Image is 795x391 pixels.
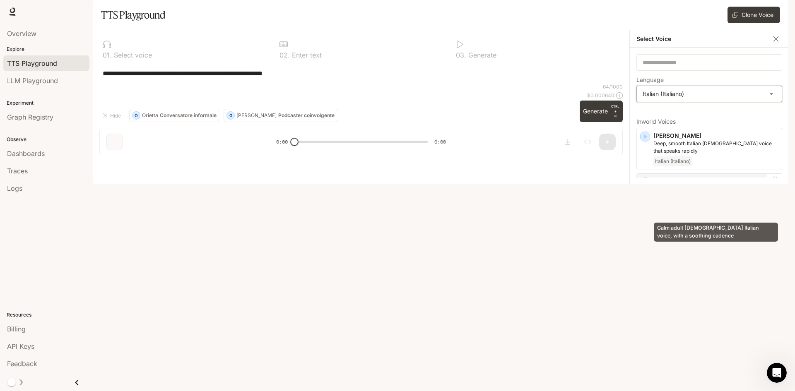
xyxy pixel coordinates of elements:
[636,119,782,125] p: Inworld Voices
[456,52,466,58] p: 0 3 .
[728,7,780,23] button: Clone Voice
[290,52,322,58] p: Enter text
[653,156,692,166] span: Italian (Italiano)
[99,109,126,122] button: Hide
[224,109,338,122] button: G[PERSON_NAME]Podcaster coinvolgente
[653,132,778,140] p: [PERSON_NAME]
[466,52,496,58] p: Generate
[236,113,277,118] p: [PERSON_NAME]
[112,52,152,58] p: Select voice
[653,140,778,155] p: Deep, smooth Italian male voice that speaks rapidly
[227,109,234,122] div: G
[587,92,614,99] p: $ 0.000640
[101,7,165,23] h1: TTS Playground
[160,113,217,118] p: Conversatore informale
[580,101,623,122] button: GenerateCTRL +⏎
[103,52,112,58] p: 0 1 .
[603,83,623,90] p: 64 / 1000
[636,77,664,83] p: Language
[654,223,778,242] div: Calm adult [DEMOGRAPHIC_DATA] Italian voice, with a soothing cadence
[637,86,782,102] div: Italian (Italiano)
[611,104,619,119] p: ⏎
[142,113,158,118] p: Orietta
[770,177,778,183] button: Copy Voice ID
[129,109,220,122] button: OOriettaConversatore informale
[278,113,335,118] p: Podcaster coinvolgente
[653,177,778,185] p: Orietta
[132,109,140,122] div: O
[279,52,290,58] p: 0 2 .
[767,363,787,383] iframe: Intercom live chat
[611,104,619,114] p: CTRL +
